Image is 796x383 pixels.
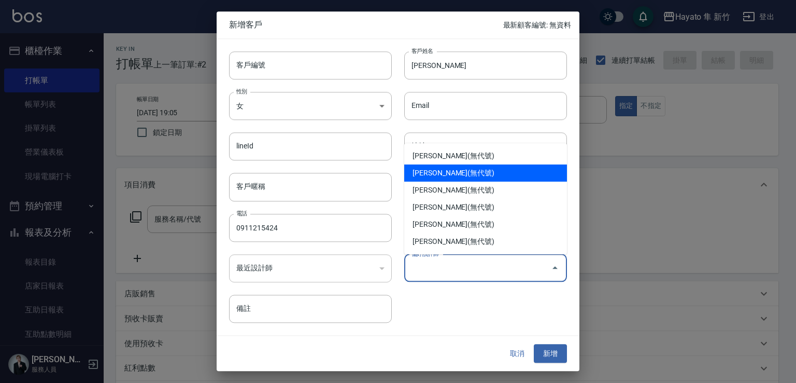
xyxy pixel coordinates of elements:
label: 客戶姓名 [411,47,433,54]
li: [PERSON_NAME](無代號) [404,199,567,216]
label: 電話 [236,209,247,217]
button: 新增 [534,344,567,363]
li: [PERSON_NAME](無代號) [404,147,567,165]
label: 性別 [236,87,247,95]
li: [PERSON_NAME](無代號) [404,165,567,182]
p: 最新顧客編號: 無資料 [503,20,571,31]
li: [PERSON_NAME](無代號) [404,216,567,233]
button: Close [547,260,563,277]
label: 偏好設計師 [411,250,438,257]
div: 女 [229,92,392,120]
span: 新增客戶 [229,20,503,30]
li: [PERSON_NAME](無代號) [404,182,567,199]
li: [PERSON_NAME](無代號) [404,233,567,250]
button: 取消 [501,344,534,363]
